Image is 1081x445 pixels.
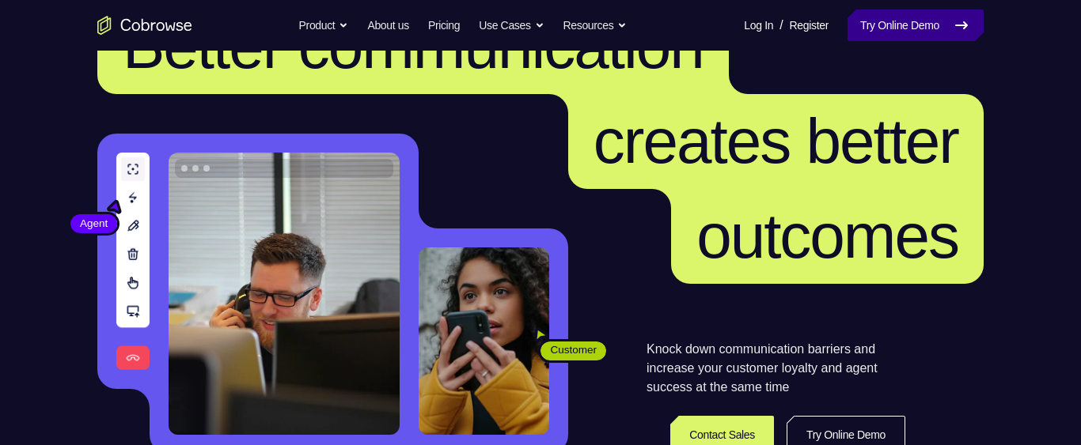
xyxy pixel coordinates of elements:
[848,9,984,41] a: Try Online Demo
[790,9,829,41] a: Register
[647,340,905,397] p: Knock down communication barriers and increase your customer loyalty and agent success at the sam...
[169,153,400,435] img: A customer support agent talking on the phone
[97,16,192,35] a: Go to the home page
[299,9,349,41] button: Product
[419,247,549,435] img: A customer holding their phone
[744,9,773,41] a: Log In
[479,9,544,41] button: Use Cases
[428,9,460,41] a: Pricing
[696,201,958,271] span: outcomes
[594,106,958,176] span: creates better
[779,16,783,35] span: /
[367,9,408,41] a: About us
[563,9,628,41] button: Resources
